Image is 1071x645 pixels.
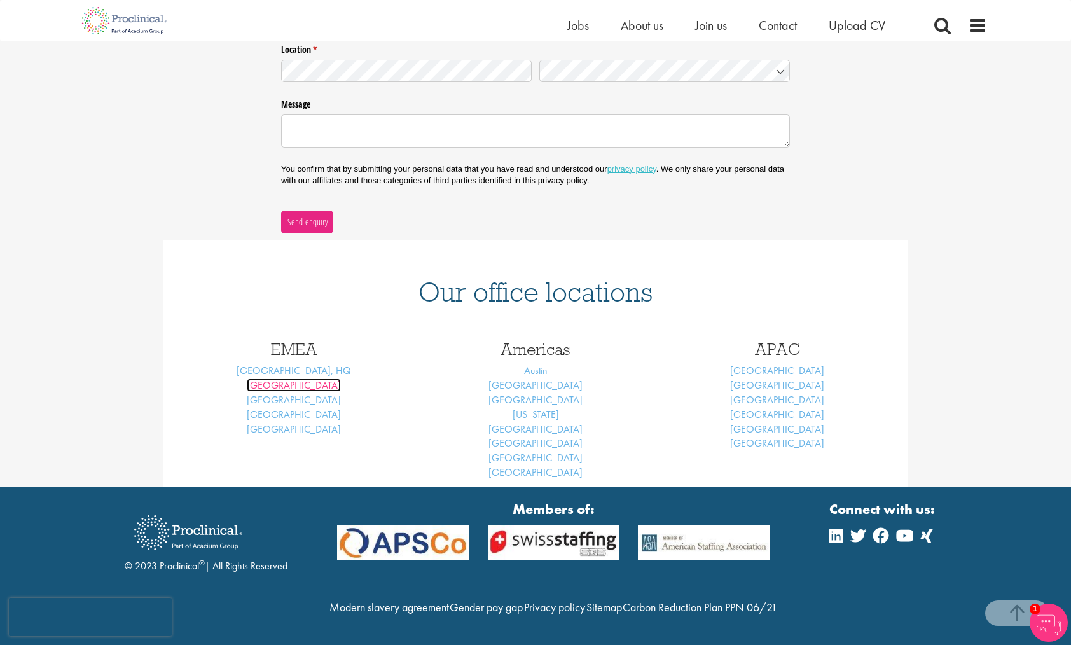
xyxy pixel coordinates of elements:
input: Country [539,60,790,82]
a: Upload CV [829,17,885,34]
a: [GEOGRAPHIC_DATA] [488,451,583,464]
img: APSCo [628,525,779,560]
a: Privacy policy [524,600,585,614]
strong: Members of: [337,499,770,519]
input: State / Province / Region [281,60,532,82]
a: Austin [524,364,548,377]
a: Gender pay gap [450,600,523,614]
a: [GEOGRAPHIC_DATA] [247,422,341,436]
strong: Connect with us: [829,499,937,519]
a: Carbon Reduction Plan PPN 06/21 [623,600,777,614]
a: [GEOGRAPHIC_DATA] [730,422,824,436]
a: About us [621,17,663,34]
a: [US_STATE] [513,408,559,421]
img: Proclinical Recruitment [125,506,252,559]
a: [GEOGRAPHIC_DATA] [247,378,341,392]
a: [GEOGRAPHIC_DATA] [247,393,341,406]
a: [GEOGRAPHIC_DATA] [730,378,824,392]
a: [GEOGRAPHIC_DATA] [730,364,824,377]
sup: ® [199,558,205,568]
span: Send enquiry [287,215,328,229]
h3: APAC [666,341,888,357]
img: Chatbot [1030,604,1068,642]
img: APSCo [328,525,478,560]
img: APSCo [478,525,629,560]
a: [GEOGRAPHIC_DATA] [488,378,583,392]
a: Jobs [567,17,589,34]
a: [GEOGRAPHIC_DATA] [730,393,824,406]
a: [GEOGRAPHIC_DATA] [247,408,341,421]
a: [GEOGRAPHIC_DATA] [488,436,583,450]
a: [GEOGRAPHIC_DATA] [730,436,824,450]
a: Join us [695,17,727,34]
a: [GEOGRAPHIC_DATA] [488,393,583,406]
a: [GEOGRAPHIC_DATA] [488,466,583,479]
a: Contact [759,17,797,34]
h3: Americas [424,341,647,357]
a: [GEOGRAPHIC_DATA], HQ [237,364,351,377]
a: [GEOGRAPHIC_DATA] [730,408,824,421]
a: Modern slavery agreement [329,600,449,614]
a: [GEOGRAPHIC_DATA] [488,422,583,436]
button: Send enquiry [281,211,333,233]
div: © 2023 Proclinical | All Rights Reserved [125,506,287,574]
h1: Our office locations [183,278,888,306]
a: Sitemap [586,600,622,614]
label: Message [281,94,790,111]
h3: EMEA [183,341,405,357]
iframe: reCAPTCHA [9,598,172,636]
span: 1 [1030,604,1040,614]
p: You confirm that by submitting your personal data that you have read and understood our . We only... [281,163,790,186]
legend: Location [281,39,790,56]
a: privacy policy [607,164,656,174]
